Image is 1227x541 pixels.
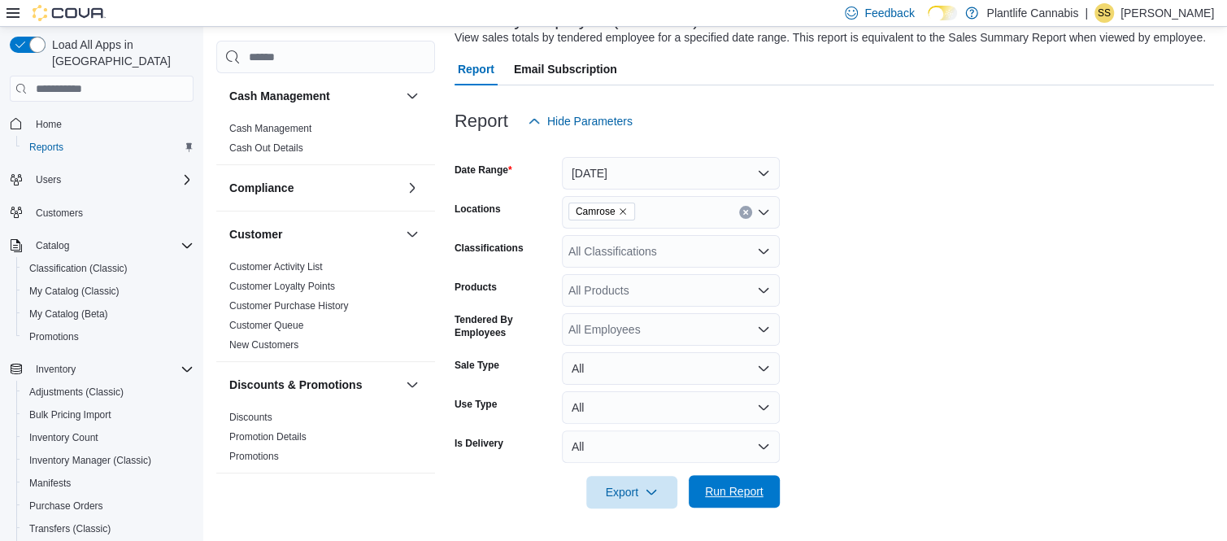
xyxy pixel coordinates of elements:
span: Catalog [29,236,194,255]
span: Camrose [576,203,616,220]
span: Inventory [29,360,194,379]
span: Customer Activity List [229,260,323,273]
a: Customer Loyalty Points [229,281,335,292]
span: Inventory [36,363,76,376]
a: Inventory Count [23,428,105,447]
button: Discounts & Promotions [229,377,399,393]
a: New Customers [229,339,298,351]
span: My Catalog (Beta) [29,308,108,321]
h3: Compliance [229,180,294,196]
span: Camrose [568,203,636,220]
span: Transfers (Classic) [23,519,194,539]
span: Users [29,170,194,190]
span: Promotions [29,330,79,343]
span: Promotions [229,450,279,463]
span: Discounts [229,411,272,424]
span: Classification (Classic) [23,259,194,278]
span: Cash Out Details [229,142,303,155]
input: Dark Mode [928,6,958,20]
button: Cash Management [402,86,422,106]
a: Classification (Classic) [23,259,134,278]
button: Remove Camrose from selection in this group [618,207,628,216]
a: Discounts [229,412,272,423]
button: Purchase Orders [16,495,200,517]
button: Inventory Manager (Classic) [16,449,200,472]
button: [DATE] [562,157,780,190]
button: Inventory [29,360,82,379]
a: Adjustments (Classic) [23,382,130,402]
span: Adjustments (Classic) [23,382,194,402]
span: Inventory Count [29,431,98,444]
button: Run Report [689,475,780,508]
a: My Catalog (Classic) [23,281,126,301]
span: Bulk Pricing Import [23,405,194,425]
button: Hide Parameters [521,105,639,137]
a: Bulk Pricing Import [23,405,118,425]
span: Customer Loyalty Points [229,280,335,293]
span: Cash Management [229,122,311,135]
span: Inventory Manager (Classic) [29,454,151,467]
span: Customers [36,207,83,220]
a: Transfers (Classic) [23,519,117,539]
button: Catalog [29,236,76,255]
label: Use Type [455,398,497,411]
button: Users [29,170,67,190]
span: Users [36,173,61,186]
label: Sale Type [455,359,499,372]
span: Home [29,113,194,133]
span: Hide Parameters [547,113,633,129]
a: Promotions [229,451,279,462]
button: Inventory [3,358,200,381]
button: Open list of options [757,245,770,258]
span: Feedback [864,5,914,21]
span: My Catalog (Beta) [23,304,194,324]
button: Bulk Pricing Import [16,404,200,426]
button: All [562,391,780,424]
button: Export [586,476,677,508]
span: Home [36,118,62,131]
span: Purchase Orders [29,500,103,513]
a: Manifests [23,473,77,493]
label: Tendered By Employees [455,313,555,339]
button: Clear input [739,206,752,219]
label: Locations [455,203,501,216]
h3: Cash Management [229,88,330,104]
a: Customers [29,203,89,223]
p: Plantlife Cannabis [986,3,1078,23]
span: Bulk Pricing Import [29,408,111,421]
button: Transfers (Classic) [16,517,200,540]
span: Export [596,476,668,508]
span: Catalog [36,239,69,252]
span: Reports [29,141,63,154]
div: Sarah Swensrude [1094,3,1114,23]
a: Customer Activity List [229,261,323,273]
span: SS [1098,3,1111,23]
a: Purchase Orders [23,496,110,516]
label: Products [455,281,497,294]
span: Manifests [29,477,71,490]
p: | [1085,3,1088,23]
button: Manifests [16,472,200,495]
button: Customer [229,226,399,242]
button: Compliance [229,180,399,196]
div: Cash Management [216,119,435,164]
button: Compliance [402,178,422,198]
span: Customer Queue [229,319,303,332]
img: Cova [33,5,106,21]
span: Promotion Details [229,430,307,443]
button: Home [3,111,200,135]
button: Discounts & Promotions [402,375,422,395]
h3: Report [455,111,508,131]
div: Customer [216,257,435,361]
span: Promotions [23,327,194,347]
a: Promotions [23,327,85,347]
button: Adjustments (Classic) [16,381,200,404]
button: Promotions [16,325,200,348]
span: Dark Mode [928,20,929,21]
button: Users [3,168,200,191]
button: Cash Management [229,88,399,104]
div: Discounts & Promotions [216,408,435,473]
a: Home [29,115,68,134]
button: Customers [3,201,200,225]
button: Classification (Classic) [16,257,200,280]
